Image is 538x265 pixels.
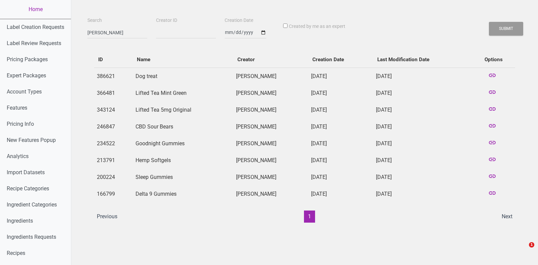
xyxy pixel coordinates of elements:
[488,72,496,81] a: Recipe Link
[304,211,315,223] button: 1
[133,85,233,102] td: Lifted Tea Mint Green
[94,169,133,186] td: 200224
[156,17,177,24] label: Creator ID
[529,242,534,248] span: 1
[133,169,233,186] td: Sleep Gummies
[488,89,496,98] a: Recipe Link
[485,56,503,63] b: Options
[233,152,308,169] td: [PERSON_NAME]
[133,68,233,85] td: Dog treat
[137,56,150,63] b: Name
[94,152,133,169] td: 213791
[94,186,133,202] td: 166799
[373,186,472,202] td: [DATE]
[94,118,133,135] td: 246847
[94,102,133,118] td: 343124
[373,85,472,102] td: [DATE]
[94,135,133,152] td: 234522
[308,68,374,85] td: [DATE]
[289,23,345,30] label: Created by me as an expert
[87,17,102,24] label: Search
[233,68,308,85] td: [PERSON_NAME]
[233,102,308,118] td: [PERSON_NAME]
[373,68,472,85] td: [DATE]
[133,135,233,152] td: Goodnight Gummies
[133,102,233,118] td: Lifted Tea 5mg Original
[233,118,308,135] td: [PERSON_NAME]
[98,56,103,63] b: ID
[233,169,308,186] td: [PERSON_NAME]
[373,152,472,169] td: [DATE]
[489,22,523,36] button: Submit
[308,118,374,135] td: [DATE]
[308,135,374,152] td: [DATE]
[87,45,522,229] div: Recipes
[373,169,472,186] td: [DATE]
[312,56,344,63] b: Creation Date
[133,118,233,135] td: CBD Sour Bears
[237,56,255,63] b: Creator
[488,122,496,131] a: Recipe Link
[308,152,374,169] td: [DATE]
[233,85,308,102] td: [PERSON_NAME]
[308,102,374,118] td: [DATE]
[233,186,308,202] td: [PERSON_NAME]
[133,186,233,202] td: Delta 9 Gummies
[308,85,374,102] td: [DATE]
[225,17,253,24] label: Creation Date
[94,85,133,102] td: 366481
[308,169,374,186] td: [DATE]
[373,102,472,118] td: [DATE]
[377,56,429,63] b: Last Modification Date
[233,135,308,152] td: [PERSON_NAME]
[308,186,374,202] td: [DATE]
[373,118,472,135] td: [DATE]
[488,106,496,114] a: Recipe Link
[515,242,531,258] iframe: Intercom live chat
[94,68,133,85] td: 386621
[133,152,233,169] td: Hemp Softgels
[488,190,496,198] a: Recipe Link
[373,135,472,152] td: [DATE]
[94,211,515,223] div: Page navigation example
[488,139,496,148] a: Recipe Link
[488,156,496,165] a: Recipe Link
[488,173,496,182] a: Recipe Link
